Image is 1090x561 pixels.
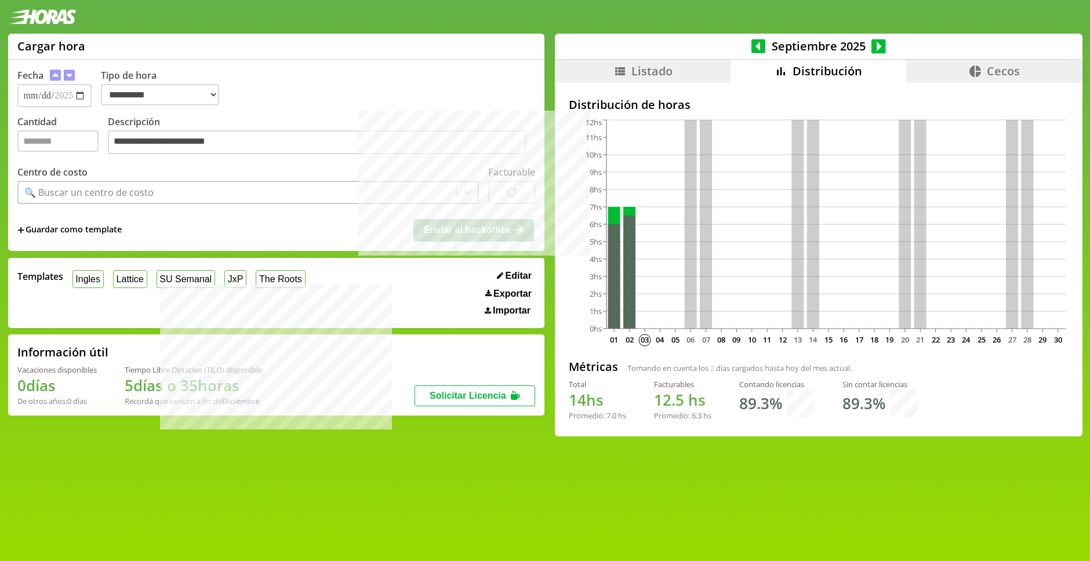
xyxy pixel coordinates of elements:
[590,184,602,195] tspan: 8hs
[702,334,710,345] text: 07
[765,38,871,54] span: Septiembre 2025
[1008,334,1016,345] text: 27
[586,117,602,128] tspan: 12hs
[17,224,122,236] span: +Guardar como template
[222,396,259,406] b: Diciembre
[993,334,1001,345] text: 26
[842,393,885,414] h1: 89.3 %
[739,379,815,389] div: Contando licencias
[671,334,679,345] text: 05
[590,323,602,334] tspan: 0hs
[1038,334,1047,345] text: 29
[482,288,535,300] button: Exportar
[654,410,711,421] div: Promedio: hs
[17,130,99,152] input: Cantidad
[855,334,863,345] text: 17
[641,334,649,345] text: 03
[654,379,711,389] div: Facturables
[108,130,526,155] textarea: Descripción
[493,289,532,299] span: Exportar
[686,334,695,345] text: 06
[763,334,771,345] text: 11
[692,410,702,421] span: 6.3
[125,365,262,375] div: Tiempo Libre Optativo (TiLO) disponible
[987,63,1020,79] span: Cecos
[739,393,782,414] h1: 89.3 %
[256,270,305,288] button: The Roots
[590,202,602,212] tspan: 7hs
[493,270,535,282] button: Editar
[710,363,714,373] span: 2
[610,334,618,345] text: 01
[590,254,602,264] tspan: 4hs
[17,344,108,360] h2: Información útil
[809,334,817,345] text: 14
[977,334,985,345] text: 25
[590,236,602,247] tspan: 5hs
[794,334,802,345] text: 13
[415,385,535,406] button: Solicitar Licencia
[488,166,535,178] label: Facturable
[842,379,918,389] div: Sin contar licencias
[17,396,97,406] div: De otros años: 0 días
[947,334,955,345] text: 23
[17,38,85,54] h1: Cargar hora
[569,379,626,389] div: Total
[590,306,602,316] tspan: 1hs
[885,334,893,345] text: 19
[430,391,506,400] span: Solicitar Licencia
[778,334,786,345] text: 12
[157,270,215,288] button: SU Semanal
[24,186,154,199] div: 🔍 Buscar un centro de costo
[569,410,626,421] div: Promedio: hs
[931,334,939,345] text: 22
[125,375,262,396] h1: 5 días o 35 horas
[732,334,740,345] text: 09
[590,271,602,282] tspan: 3hs
[870,334,878,345] text: 18
[962,334,971,345] text: 24
[793,63,862,79] span: Distribución
[654,389,711,410] h1: hs
[824,334,832,345] text: 15
[840,334,848,345] text: 16
[569,97,1069,112] h2: Distribución de horas
[916,334,924,345] text: 21
[747,334,755,345] text: 10
[586,150,602,160] tspan: 10hs
[17,270,63,283] span: Templates
[569,389,586,410] span: 14
[606,410,616,421] span: 7.0
[113,270,147,288] button: Lattice
[17,365,97,375] div: Vacaciones disponibles
[224,270,246,288] button: JxP
[590,219,602,230] tspan: 6hs
[101,84,219,105] select: Tipo de hora
[654,389,684,410] span: 12.5
[625,334,633,345] text: 02
[17,166,88,178] label: Centro de costo
[9,9,77,24] img: logotipo
[125,396,262,406] div: Recordá que vencen a fin de
[506,271,532,281] span: Editar
[1053,334,1062,345] text: 30
[656,334,664,345] text: 04
[17,375,97,396] h1: 0 días
[569,359,618,374] h2: Métricas
[17,115,108,158] label: Cantidad
[493,305,531,316] span: Importar
[72,270,104,288] button: Ingles
[590,289,602,299] tspan: 2hs
[17,224,24,236] span: +
[569,389,626,410] h1: hs
[631,63,673,79] span: Listado
[627,363,852,373] span: Tomando en cuenta los días cargados hasta hoy del mes actual.
[101,69,228,107] label: Tipo de hora
[590,167,602,177] tspan: 9hs
[17,69,43,82] label: Fecha
[108,115,535,158] label: Descripción
[1023,334,1031,345] text: 28
[900,334,909,345] text: 20
[586,132,602,143] tspan: 11hs
[717,334,725,345] text: 08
